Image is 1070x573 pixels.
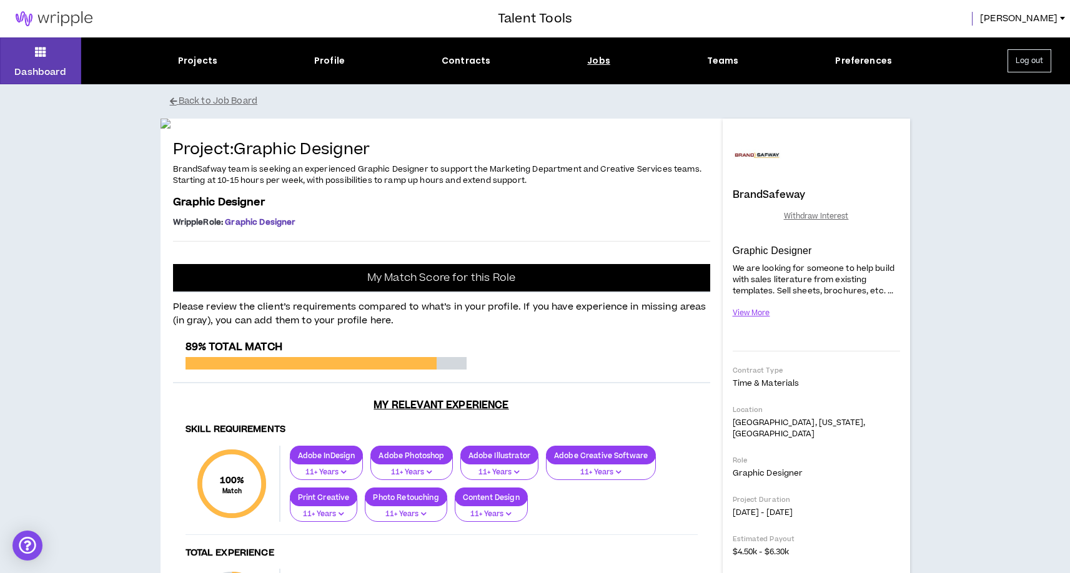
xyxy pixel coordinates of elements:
button: Back to Job Board [170,91,919,112]
div: Preferences [835,54,892,67]
p: Please review the client’s requirements compared to what’s in your profile. If you have experienc... [173,293,710,328]
p: My Match Score for this Role [367,272,515,284]
p: Adobe InDesign [290,451,363,460]
div: Contracts [442,54,490,67]
img: VKGbeD16S6qcdd8vspoCK1IDKr41sUVWyY7YvLiw.jpg [161,119,723,129]
h4: Skill Requirements [186,424,698,436]
p: Graphic Designer [733,245,900,257]
p: 11+ Years [298,509,350,520]
button: 11+ Years [290,498,358,522]
p: Adobe Illustrator [461,451,538,460]
p: Photo Retouching [365,492,446,502]
div: Open Intercom Messenger [12,531,42,561]
span: 89% Total Match [186,340,282,355]
h4: BrandSafeway [733,189,806,200]
button: 11+ Years [370,456,452,480]
button: 11+ Years [455,498,528,522]
p: [GEOGRAPHIC_DATA], [US_STATE], [GEOGRAPHIC_DATA] [733,417,900,439]
p: 11+ Years [468,467,530,478]
h4: Project: Graphic Designer [173,141,710,159]
span: Graphic Designer [733,468,803,479]
button: 11+ Years [290,456,364,480]
h3: My Relevant Experience [173,399,710,411]
small: Match [220,487,245,496]
p: Role [733,456,900,465]
p: 11+ Years [373,509,438,520]
span: Wripple Role : [173,217,224,228]
span: BrandSafway team is seeking an experienced Graphic Designer to support the Marketing Department a... [173,164,701,186]
h3: Talent Tools [498,9,572,28]
p: Estimated Payout [733,534,900,544]
p: 11+ Years [298,467,355,478]
button: View More [733,302,770,324]
p: Time & Materials [733,378,900,389]
span: Graphic Designer [225,217,295,228]
span: [PERSON_NAME] [980,12,1058,26]
p: Adobe Creative Software [547,451,655,460]
button: Log out [1008,49,1051,72]
p: Project Duration [733,495,900,504]
p: Dashboard [14,66,66,79]
p: Contract Type [733,366,900,375]
p: Content Design [455,492,527,502]
p: Print Creative [290,492,357,502]
div: Profile [314,54,345,67]
button: Withdraw Interest [733,205,900,227]
div: Teams [707,54,739,67]
p: $4.50k - $6.30k [733,546,900,557]
p: Adobe Photoshop [371,451,452,460]
span: 100 % [220,474,245,487]
button: 11+ Years [460,456,538,480]
span: Graphic Designer [173,195,265,210]
div: Projects [178,54,217,67]
span: Withdraw Interest [784,210,849,222]
p: 11+ Years [463,509,520,520]
p: [DATE] - [DATE] [733,507,900,518]
p: Location [733,405,900,414]
button: 11+ Years [546,456,656,480]
p: We are looking for someone to help build with sales literature from existing templates. Sell shee... [733,262,900,297]
button: 11+ Years [365,498,447,522]
h4: Total Experience [186,547,698,559]
p: 11+ Years [554,467,648,478]
p: 11+ Years [379,467,444,478]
